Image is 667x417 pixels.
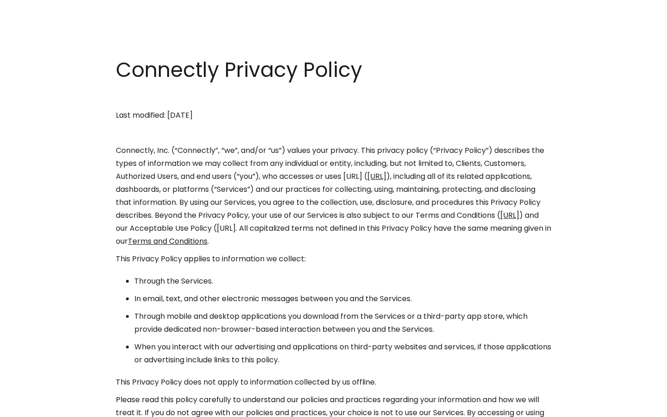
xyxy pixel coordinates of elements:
[134,275,551,288] li: Through the Services.
[367,171,386,182] a: [URL]
[134,310,551,336] li: Through mobile and desktop applications you download from the Services or a third-party app store...
[116,109,551,122] p: Last modified: [DATE]
[9,400,56,414] aside: Language selected: English
[134,341,551,366] li: When you interact with our advertising and applications on third-party websites and services, if ...
[116,126,551,139] p: ‍
[116,376,551,389] p: This Privacy Policy does not apply to information collected by us offline.
[500,210,519,221] a: [URL]
[134,292,551,305] li: In email, text, and other electronic messages between you and the Services.
[116,144,551,248] p: Connectly, Inc. (“Connectly”, “we”, and/or “us”) values your privacy. This privacy policy (“Priva...
[116,56,551,84] h1: Connectly Privacy Policy
[116,91,551,104] p: ‍
[128,236,208,246] a: Terms and Conditions
[19,401,56,414] ul: Language list
[116,253,551,265] p: This Privacy Policy applies to information we collect:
